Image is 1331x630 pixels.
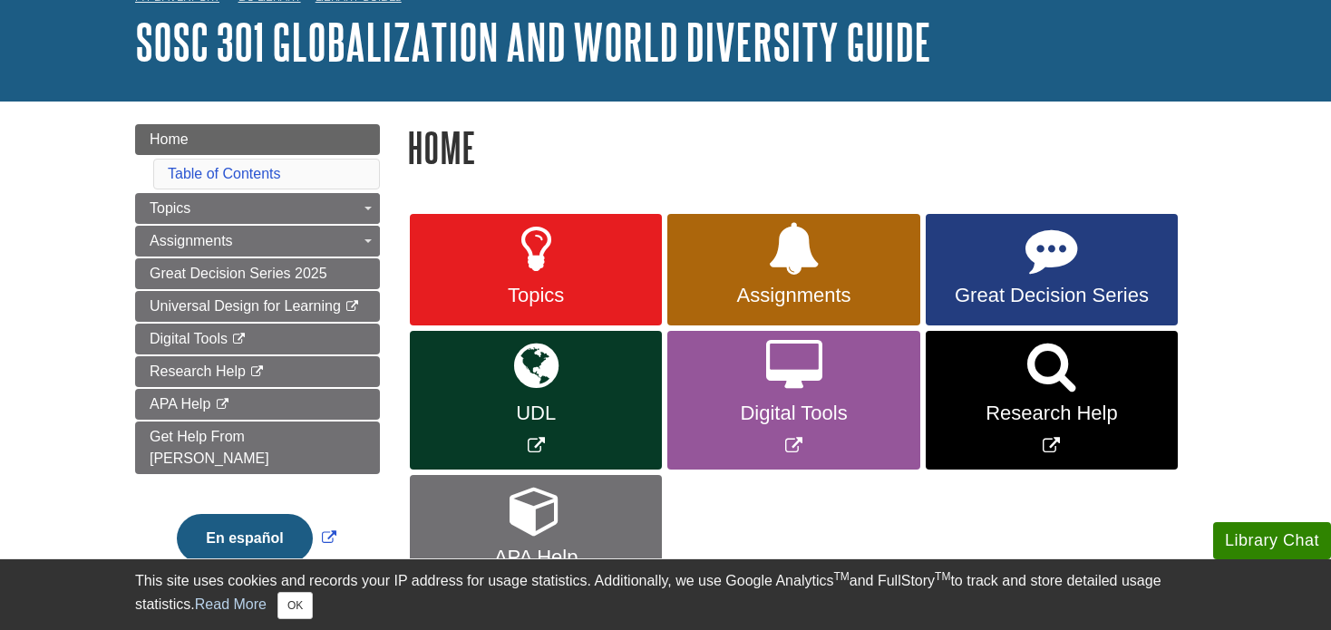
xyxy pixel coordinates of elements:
[135,422,380,474] a: Get Help From [PERSON_NAME]
[135,389,380,420] a: APA Help
[407,124,1196,170] h1: Home
[150,429,269,466] span: Get Help From [PERSON_NAME]
[150,266,327,281] span: Great Decision Series 2025
[1213,522,1331,559] button: Library Chat
[215,399,230,411] i: This link opens in a new window
[681,284,906,307] span: Assignments
[926,331,1178,470] a: Link opens in new window
[135,124,380,155] a: Home
[195,596,267,612] a: Read More
[150,363,246,379] span: Research Help
[935,570,950,583] sup: TM
[135,291,380,322] a: Universal Design for Learning
[345,301,360,313] i: This link opens in a new window
[150,131,189,147] span: Home
[150,331,228,346] span: Digital Tools
[277,592,313,619] button: Close
[939,284,1164,307] span: Great Decision Series
[135,124,380,594] div: Guide Page Menu
[172,530,340,546] a: Link opens in new window
[135,14,931,70] a: SOSC 301 Globalization and World Diversity Guide
[231,334,247,345] i: This link opens in a new window
[667,214,919,326] a: Assignments
[135,226,380,257] a: Assignments
[410,475,662,614] a: Link opens in new window
[249,366,265,378] i: This link opens in a new window
[177,514,312,563] button: En español
[926,214,1178,326] a: Great Decision Series
[833,570,849,583] sup: TM
[135,193,380,224] a: Topics
[423,546,648,569] span: APA Help
[423,284,648,307] span: Topics
[150,298,341,314] span: Universal Design for Learning
[939,402,1164,425] span: Research Help
[681,402,906,425] span: Digital Tools
[135,258,380,289] a: Great Decision Series 2025
[168,166,281,181] a: Table of Contents
[410,214,662,326] a: Topics
[135,356,380,387] a: Research Help
[150,233,233,248] span: Assignments
[410,331,662,470] a: Link opens in new window
[150,200,190,216] span: Topics
[423,402,648,425] span: UDL
[150,396,210,412] span: APA Help
[135,570,1196,619] div: This site uses cookies and records your IP address for usage statistics. Additionally, we use Goo...
[667,331,919,470] a: Link opens in new window
[135,324,380,354] a: Digital Tools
